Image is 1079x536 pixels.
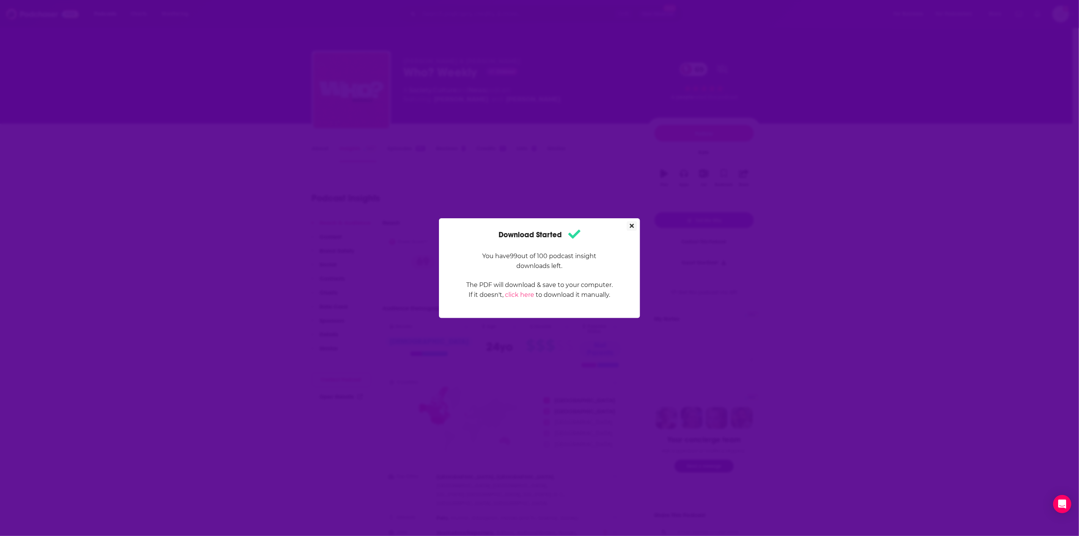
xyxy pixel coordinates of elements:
[466,251,613,271] p: You have 99 out of 100 podcast insight downloads left.
[627,221,637,231] button: Close
[505,291,535,298] a: click here
[499,227,580,242] h1: Download Started
[466,280,613,300] p: The PDF will download & save to your computer. If it doesn't, to download it manually.
[1053,495,1071,513] div: Open Intercom Messenger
